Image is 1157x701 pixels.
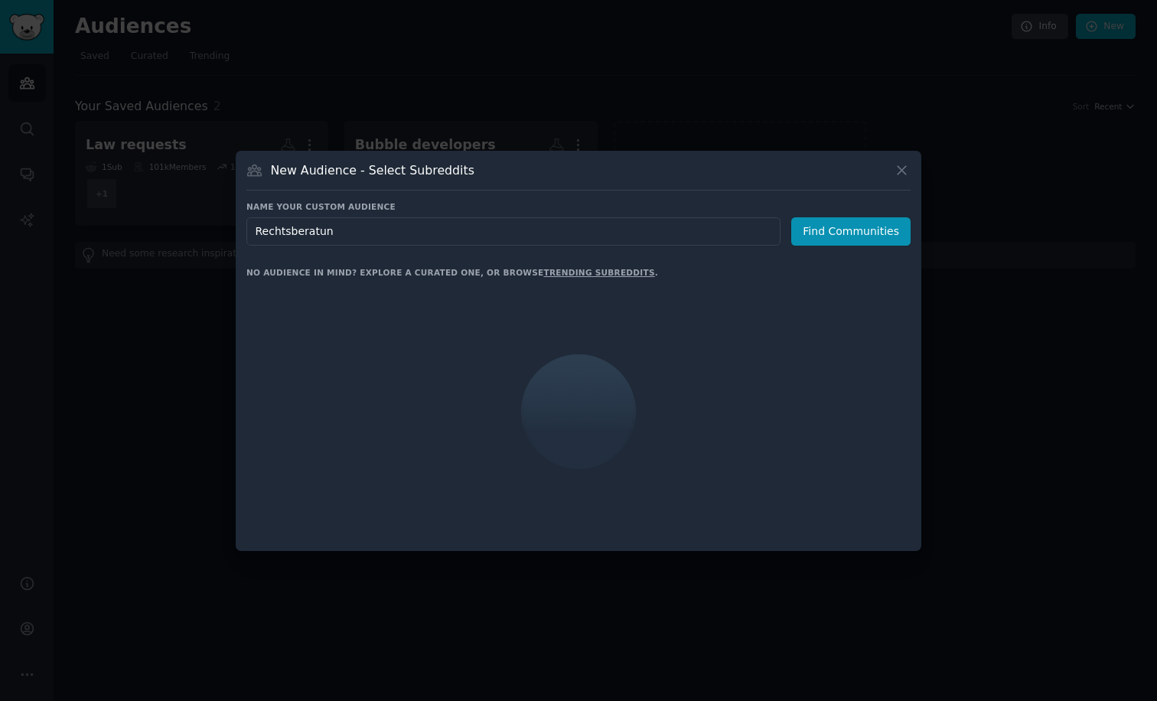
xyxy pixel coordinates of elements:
h3: Name your custom audience [246,201,911,212]
button: Find Communities [791,217,911,246]
div: No audience in mind? Explore a curated one, or browse . [246,267,658,278]
input: Pick a short name, like "Digital Marketers" or "Movie-Goers" [246,217,781,246]
a: trending subreddits [543,268,654,277]
h3: New Audience - Select Subreddits [271,162,474,178]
